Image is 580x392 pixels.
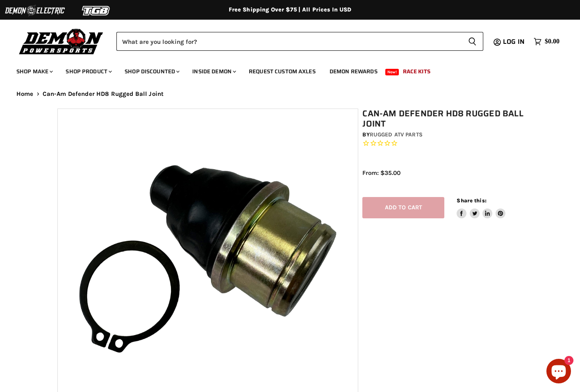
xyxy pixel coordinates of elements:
span: Can-Am Defender HD8 Rugged Ball Joint [43,91,164,97]
h1: Can-Am Defender HD8 Rugged Ball Joint [362,109,527,129]
a: Home [16,91,34,97]
aside: Share this: [457,197,505,219]
span: New! [385,69,399,75]
img: Demon Electric Logo 2 [4,3,66,18]
span: From: $35.00 [362,169,400,177]
a: Rugged ATV Parts [370,131,423,138]
ul: Main menu [10,60,557,80]
span: Log in [503,36,525,47]
a: Log in [499,38,530,45]
img: Demon Powersports [16,27,106,56]
a: Demon Rewards [323,63,384,80]
span: Share this: [457,197,486,204]
form: Product [116,32,483,51]
a: Shop Discounted [118,63,184,80]
a: Request Custom Axles [243,63,322,80]
button: Search [462,32,483,51]
a: Inside Demon [186,63,241,80]
span: $0.00 [545,38,560,45]
span: Rated 0.0 out of 5 stars 0 reviews [362,139,527,148]
input: Search [116,32,462,51]
inbox-online-store-chat: Shopify online store chat [544,359,573,385]
img: TGB Logo 2 [66,3,127,18]
a: Race Kits [397,63,437,80]
a: Shop Make [10,63,58,80]
div: by [362,130,527,139]
a: $0.00 [530,36,564,48]
a: Shop Product [59,63,117,80]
